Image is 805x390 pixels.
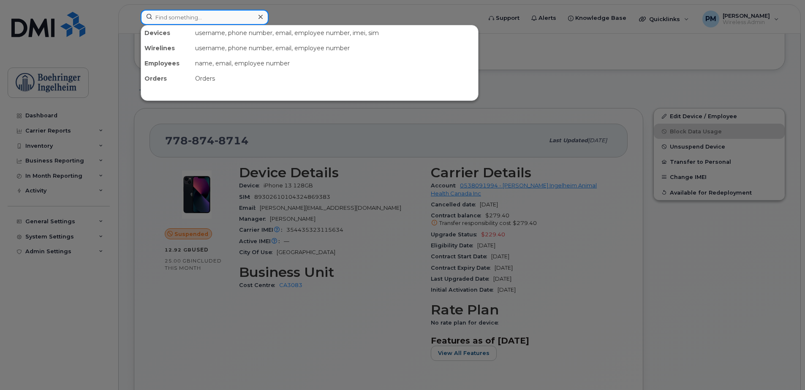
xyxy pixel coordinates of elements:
[192,71,478,86] div: Orders
[192,56,478,71] div: name, email, employee number
[141,10,269,25] input: Find something...
[141,41,192,56] div: Wirelines
[192,25,478,41] div: username, phone number, email, employee number, imei, sim
[192,41,478,56] div: username, phone number, email, employee number
[141,71,192,86] div: Orders
[141,56,192,71] div: Employees
[141,25,192,41] div: Devices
